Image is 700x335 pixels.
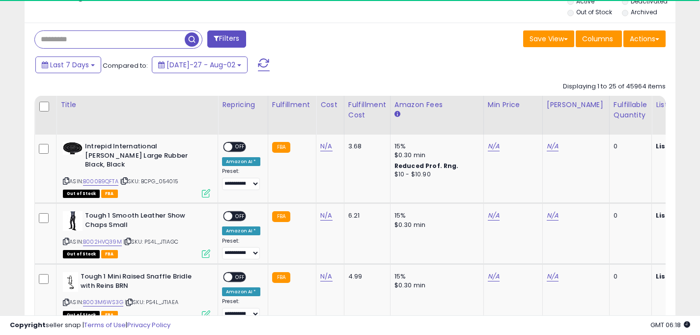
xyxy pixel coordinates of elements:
[394,281,476,290] div: $0.30 min
[101,250,118,258] span: FBA
[125,298,178,306] span: | SKU: PS4L_JTIAEA
[563,82,666,91] div: Displaying 1 to 25 of 45964 items
[123,238,178,246] span: | SKU: PS4L_JTIAGC
[547,100,605,110] div: [PERSON_NAME]
[320,211,332,221] a: N/A
[85,211,204,232] b: Tough 1 Smooth Leather Show Chaps Small
[614,142,644,151] div: 0
[582,34,613,44] span: Columns
[272,211,290,222] small: FBA
[222,100,264,110] div: Repricing
[348,100,386,120] div: Fulfillment Cost
[547,141,559,151] a: N/A
[394,211,476,220] div: 15%
[547,211,559,221] a: N/A
[63,272,78,292] img: 311hT932xIL._SL40_.jpg
[394,151,476,160] div: $0.30 min
[222,238,260,260] div: Preset:
[614,100,647,120] div: Fulfillable Quantity
[222,287,260,296] div: Amazon AI *
[85,142,204,172] b: Intrepid International [PERSON_NAME] Large Rubber Black, Black
[394,221,476,229] div: $0.30 min
[50,60,89,70] span: Last 7 Days
[232,143,248,151] span: OFF
[35,56,101,73] button: Last 7 Days
[650,320,690,330] span: 2025-08-10 06:18 GMT
[60,100,214,110] div: Title
[394,162,459,170] b: Reduced Prof. Rng.
[394,110,400,119] small: Amazon Fees.
[488,141,500,151] a: N/A
[63,190,100,198] span: All listings that are currently out of stock and unavailable for purchase on Amazon
[232,212,248,221] span: OFF
[103,61,148,70] span: Compared to:
[232,273,248,281] span: OFF
[222,168,260,190] div: Preset:
[576,8,612,16] label: Out of Stock
[348,272,383,281] div: 4.99
[152,56,248,73] button: [DATE]-27 - Aug-02
[272,142,290,153] small: FBA
[120,177,178,185] span: | SKU: BCPG_054015
[222,226,260,235] div: Amazon AI *
[81,272,200,293] b: Tough 1 Mini Raised Snaffle Bridle with Reins BRN
[348,211,383,220] div: 6.21
[320,100,340,110] div: Cost
[488,272,500,281] a: N/A
[272,272,290,283] small: FBA
[631,8,657,16] label: Archived
[623,30,666,47] button: Actions
[127,320,170,330] a: Privacy Policy
[63,250,100,258] span: All listings that are currently out of stock and unavailable for purchase on Amazon
[523,30,574,47] button: Save View
[320,141,332,151] a: N/A
[576,30,622,47] button: Columns
[63,211,83,231] img: 31Wt3z7rRTL._SL40_.jpg
[320,272,332,281] a: N/A
[272,100,312,110] div: Fulfillment
[167,60,235,70] span: [DATE]-27 - Aug-02
[63,211,210,257] div: ASIN:
[207,30,246,48] button: Filters
[488,211,500,221] a: N/A
[394,170,476,179] div: $10 - $10.90
[488,100,538,110] div: Min Price
[84,320,126,330] a: Terms of Use
[63,142,210,196] div: ASIN:
[614,272,644,281] div: 0
[10,321,170,330] div: seller snap | |
[10,320,46,330] strong: Copyright
[394,272,476,281] div: 15%
[222,298,260,320] div: Preset:
[394,100,479,110] div: Amazon Fees
[394,142,476,151] div: 15%
[101,190,118,198] span: FBA
[614,211,644,220] div: 0
[83,298,123,307] a: B003M6WS3G
[63,142,83,155] img: 41IRupFrc3L._SL40_.jpg
[348,142,383,151] div: 3.68
[83,238,122,246] a: B002HVQ39M
[63,272,210,318] div: ASIN:
[222,157,260,166] div: Amazon AI *
[547,272,559,281] a: N/A
[83,177,118,186] a: B000B9QFTA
